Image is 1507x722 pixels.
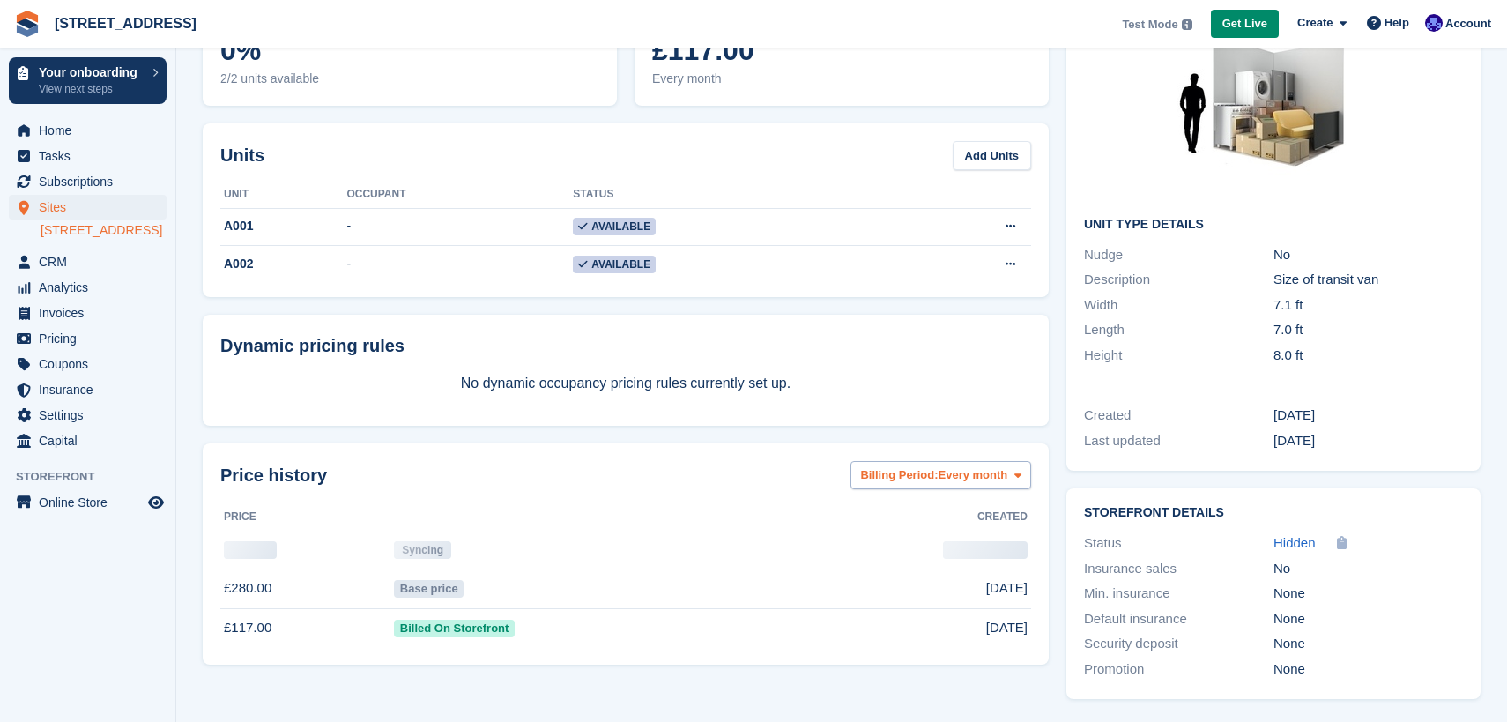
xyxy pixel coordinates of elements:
a: [STREET_ADDRESS] [48,9,204,38]
a: menu [9,301,167,325]
span: Available [573,256,656,273]
div: [DATE] [1273,431,1463,451]
div: Width [1084,295,1273,316]
div: Created [1084,406,1273,426]
span: Coupons [39,352,145,376]
span: Online Store [39,490,145,515]
span: Home [39,118,145,143]
a: [STREET_ADDRESS] [41,222,167,239]
th: Unit [220,181,346,209]
span: 2/2 units available [220,70,599,88]
a: Preview store [145,492,167,513]
a: menu [9,144,167,168]
div: Promotion [1084,659,1273,680]
p: Your onboarding [39,66,144,78]
span: Account [1445,15,1491,33]
span: Storefront [16,468,175,486]
div: Description [1084,270,1273,290]
span: Help [1385,14,1409,32]
button: Billing Period: Every month [850,461,1031,490]
span: Tasks [39,144,145,168]
div: A002 [220,255,346,273]
span: Settings [39,403,145,428]
a: menu [9,118,167,143]
td: - [346,246,573,283]
div: No [1273,559,1463,579]
div: None [1273,584,1463,604]
h2: Storefront Details [1084,506,1463,520]
a: menu [9,195,167,220]
div: Length [1084,320,1273,340]
div: Last updated [1084,431,1273,451]
div: Status [1084,533,1273,554]
a: menu [9,275,167,300]
div: Insurance sales [1084,559,1273,579]
div: None [1273,659,1463,680]
th: Status [573,181,889,209]
img: Jem Plester [1425,14,1443,32]
span: Insurance [39,377,145,402]
img: 50.jpg [1141,5,1406,204]
div: Security deposit [1084,634,1273,654]
a: menu [9,377,167,402]
div: Dynamic pricing rules [220,332,1031,359]
span: [DATE] [986,618,1028,638]
a: Add Units [953,141,1031,170]
img: stora-icon-8386f47178a22dfd0bd8f6a31ec36ba5ce8667c1dd55bd0f319d3a0aa187defe.svg [14,11,41,37]
a: menu [9,326,167,351]
span: [DATE] [986,578,1028,599]
p: View next steps [39,81,144,97]
a: menu [9,428,167,453]
div: Size of transit van [1273,270,1463,290]
span: Price history [220,462,327,488]
div: 7.1 ft [1273,295,1463,316]
div: Min. insurance [1084,584,1273,604]
th: Occupant [346,181,573,209]
span: Capital [39,428,145,453]
span: Invoices [39,301,145,325]
div: Nudge [1084,245,1273,265]
span: Every month [939,466,1008,484]
span: 0% [220,34,599,66]
span: Analytics [39,275,145,300]
a: menu [9,403,167,428]
a: Get Live [1211,10,1279,39]
span: Billing Period: [860,466,938,484]
span: Every month [652,70,1031,88]
span: £117.00 [652,34,1031,66]
div: 8.0 ft [1273,346,1463,366]
h2: Unit Type details [1084,218,1463,232]
span: Pricing [39,326,145,351]
div: Default insurance [1084,609,1273,629]
td: £117.00 [220,608,390,647]
div: Height [1084,346,1273,366]
div: Syncing [394,541,451,559]
span: Available [573,218,656,235]
td: £280.00 [220,569,390,608]
span: Billed On Storefront [394,620,515,637]
h2: Units [220,142,264,168]
span: Create [1297,14,1333,32]
a: Hidden [1273,533,1316,554]
a: menu [9,352,167,376]
div: [DATE] [1273,406,1463,426]
span: Subscriptions [39,169,145,194]
a: menu [9,490,167,515]
span: Sites [39,195,145,220]
div: None [1273,634,1463,654]
span: Created [977,509,1028,525]
td: - [346,208,573,246]
span: Base price [394,580,464,598]
a: Your onboarding View next steps [9,57,167,104]
div: A001 [220,217,346,235]
a: menu [9,169,167,194]
span: Test Mode [1122,16,1177,33]
span: Hidden [1273,535,1316,550]
span: CRM [39,249,145,274]
div: None [1273,609,1463,629]
a: menu [9,249,167,274]
div: No [1273,245,1463,265]
th: Price [220,503,390,532]
img: icon-info-grey-7440780725fd019a000dd9b08b2336e03edf1995a4989e88bcd33f0948082b44.svg [1182,19,1192,30]
div: 7.0 ft [1273,320,1463,340]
